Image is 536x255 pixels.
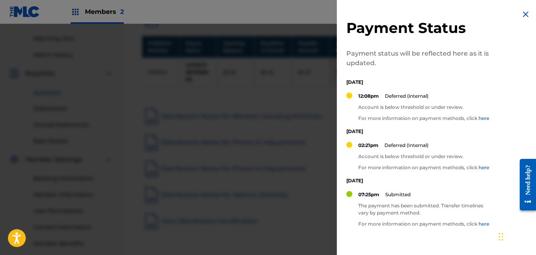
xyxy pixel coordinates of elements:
[358,93,379,100] p: 12:08pm
[358,115,489,122] p: For more information on payment methods, click
[358,220,493,228] p: For more information on payment methods, click
[346,79,493,86] p: [DATE]
[385,93,428,100] p: Deferred (internal)
[358,104,489,111] p: Account is below threshold or under review.
[10,6,40,17] img: MLC Logo
[384,142,428,149] p: Deferred (Internal)
[358,191,379,198] p: 07:25pm
[514,153,536,216] iframe: Resource Center
[346,177,493,184] p: [DATE]
[385,191,411,198] p: Submitted
[358,164,489,171] p: For more information on payment methods, click
[478,221,489,227] a: here
[358,202,493,216] p: The payment has been submitted. Transfer timelines vary by payment method.
[346,19,493,37] h2: Payment Status
[71,7,80,17] img: Top Rightsholders
[496,217,536,255] iframe: Chat Widget
[478,164,489,170] a: here
[358,153,489,160] p: Account is below threshold or under review.
[499,225,503,249] div: Drag
[358,142,378,149] p: 02:21pm
[478,115,489,121] a: here
[346,49,493,68] p: Payment status will be reflected here as it is updated.
[120,8,124,15] span: 2
[85,7,124,16] span: Members
[346,128,493,135] p: [DATE]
